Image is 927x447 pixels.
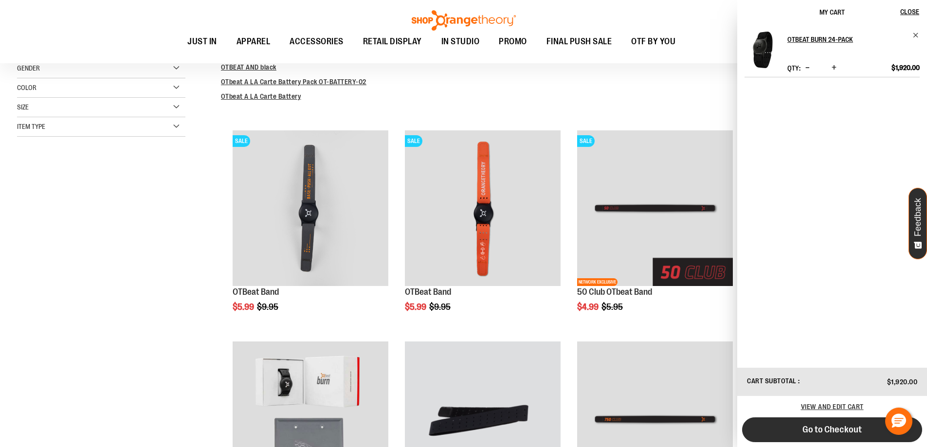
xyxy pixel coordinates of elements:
a: Remove item [912,32,920,39]
span: $1,920.00 [891,63,920,72]
a: APPAREL [227,31,280,53]
img: OTbeat Burn 24-pack [745,32,781,68]
a: IN STUDIO [432,31,490,53]
button: Decrease product quantity [803,63,812,73]
div: product [400,125,565,337]
span: OTF BY YOU [631,31,675,53]
label: Qty [787,64,800,72]
a: OTBeat BandSALE [405,130,561,287]
a: ACCESSORIES [280,31,353,53]
span: $9.95 [257,302,280,312]
span: Item Type [17,123,45,130]
span: IN STUDIO [441,31,480,53]
span: Size [17,103,29,111]
span: Close [900,8,919,16]
span: Go to Checkout [802,424,862,435]
span: Gender [17,64,40,72]
span: JUST IN [187,31,217,53]
a: OTbeat A LA Carte Battery [221,92,301,100]
span: Cart Subtotal [747,377,797,385]
span: SALE [405,135,422,147]
a: View and edit cart [801,403,864,411]
a: OTBeat Band [405,287,451,297]
button: Increase product quantity [829,63,839,73]
a: RETAIL DISPLAY [353,31,432,53]
li: Product [745,32,920,77]
button: Hello, have a question? Let’s chat. [885,408,912,435]
img: Shop Orangetheory [410,10,517,31]
a: OTBeat BandSALE [233,130,388,287]
span: FINAL PUSH SALE [546,31,612,53]
a: OTbeat Burn 24-pack [745,32,781,74]
a: PROMO [489,31,537,53]
a: Main View of 2024 50 Club OTBeat BandSALENETWORK EXCLUSIVE [577,130,733,287]
a: OTbeat A LA Carte Battery Pack OT-BATTERY-02 [221,78,366,86]
span: NETWORK EXCLUSIVE [577,278,618,286]
span: Color [17,84,36,91]
span: APPAREL [236,31,271,53]
span: SALE [233,135,250,147]
span: $9.95 [429,302,452,312]
span: $4.99 [577,302,600,312]
span: $5.99 [233,302,255,312]
span: $5.95 [601,302,624,312]
h2: OTbeat Burn 24-pack [787,32,907,47]
img: OTBeat Band [405,130,561,286]
span: Feedback [913,198,923,236]
a: 50 Club OTbeat Band [577,287,652,297]
img: Main View of 2024 50 Club OTBeat Band [577,130,733,286]
span: PROMO [499,31,527,53]
a: OTF BY YOU [621,31,685,53]
a: FINAL PUSH SALE [537,31,622,53]
span: SALE [577,135,595,147]
span: $1,920.00 [887,378,918,386]
button: Go to Checkout [742,417,922,442]
span: RETAIL DISPLAY [363,31,422,53]
a: OTBeat Band [233,287,279,297]
span: $5.99 [405,302,428,312]
div: product [572,125,738,337]
div: product [228,125,393,337]
button: Feedback - Show survey [909,188,927,259]
span: ACCESSORIES [290,31,344,53]
a: OTBEAT AND black [221,63,276,71]
span: My Cart [819,8,845,16]
a: JUST IN [178,31,227,53]
a: OTbeat Burn 24-pack [787,32,920,47]
img: OTBeat Band [233,130,388,286]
